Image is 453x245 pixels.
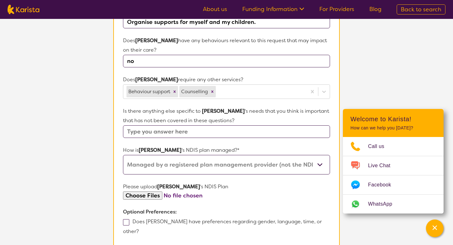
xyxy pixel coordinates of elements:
p: Does require any other services? [123,75,330,84]
span: WhatsApp [368,199,400,209]
strong: [PERSON_NAME] [139,147,182,153]
p: How is 's NDIS plan managed?* [123,145,330,155]
button: Channel Menu [426,219,444,237]
a: Web link opens in a new tab. [343,195,444,214]
div: Channel Menu [343,109,444,214]
a: Back to search [397,4,445,14]
strong: [PERSON_NAME] [202,108,245,114]
div: Behaviour support [126,86,171,97]
span: Live Chat [368,161,398,170]
input: Please briefly explain [123,55,330,67]
h2: Welcome to Karista! [350,115,436,123]
strong: [PERSON_NAME] [157,183,200,190]
strong: [PERSON_NAME] [135,37,178,44]
p: How can we help you [DATE]? [350,125,436,131]
p: Is there anything else specific to 's needs that you think is important that has not been covered... [123,106,330,125]
label: Does [PERSON_NAME] have preferences regarding gender, language, time, or other? [123,218,322,235]
b: Optional Preferences: [123,208,177,215]
a: Funding Information [242,5,304,13]
span: Facebook [368,180,399,190]
img: Karista logo [8,5,39,14]
div: Counselling [179,86,209,97]
input: Type you answer here [123,125,330,138]
a: About us [203,5,227,13]
a: For Providers [319,5,354,13]
strong: [PERSON_NAME] [135,76,178,83]
div: Remove Counselling [209,86,216,97]
div: Remove Behaviour support [171,86,178,97]
span: Call us [368,142,392,151]
input: Type you answer here [123,16,330,28]
ul: Choose channel [343,137,444,214]
a: Blog [369,5,382,13]
span: Back to search [401,6,441,13]
p: Please upload 's NDIS Plan [123,182,330,191]
p: Does have any behaviours relevant to this request that may impact on their care? [123,36,330,55]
